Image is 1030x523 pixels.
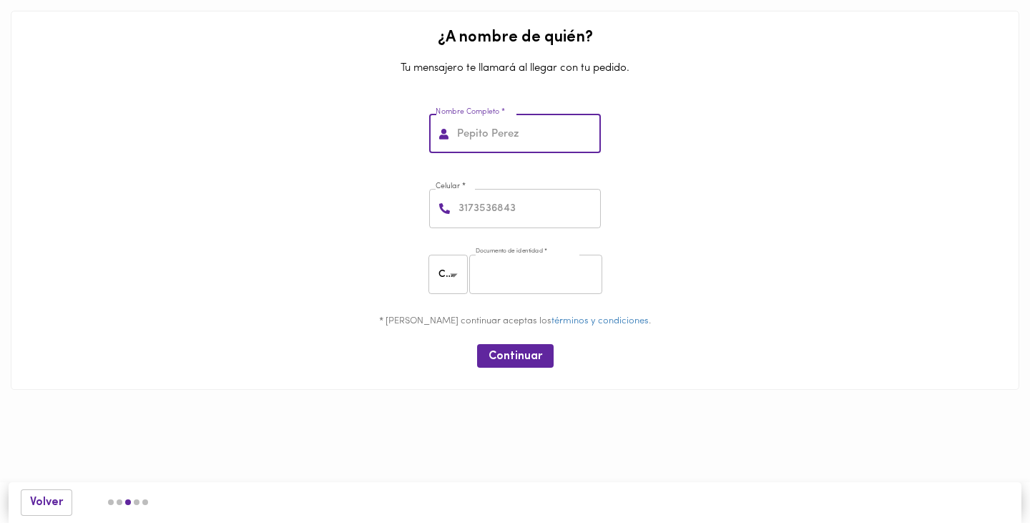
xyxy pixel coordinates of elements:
[21,489,72,516] button: Volver
[30,496,63,509] span: Volver
[489,350,542,363] span: Continuar
[947,440,1016,509] iframe: Messagebird Livechat Widget
[456,189,601,228] input: 3173536843
[22,29,1008,47] h2: ¿A nombre de quién?
[428,255,473,294] div: CC
[22,315,1008,328] p: * [PERSON_NAME] continuar aceptas los .
[551,316,649,326] a: términos y condiciones
[454,114,601,154] input: Pepito Perez
[22,54,1008,83] p: Tu mensajero te llamará al llegar con tu pedido.
[477,344,554,368] button: Continuar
